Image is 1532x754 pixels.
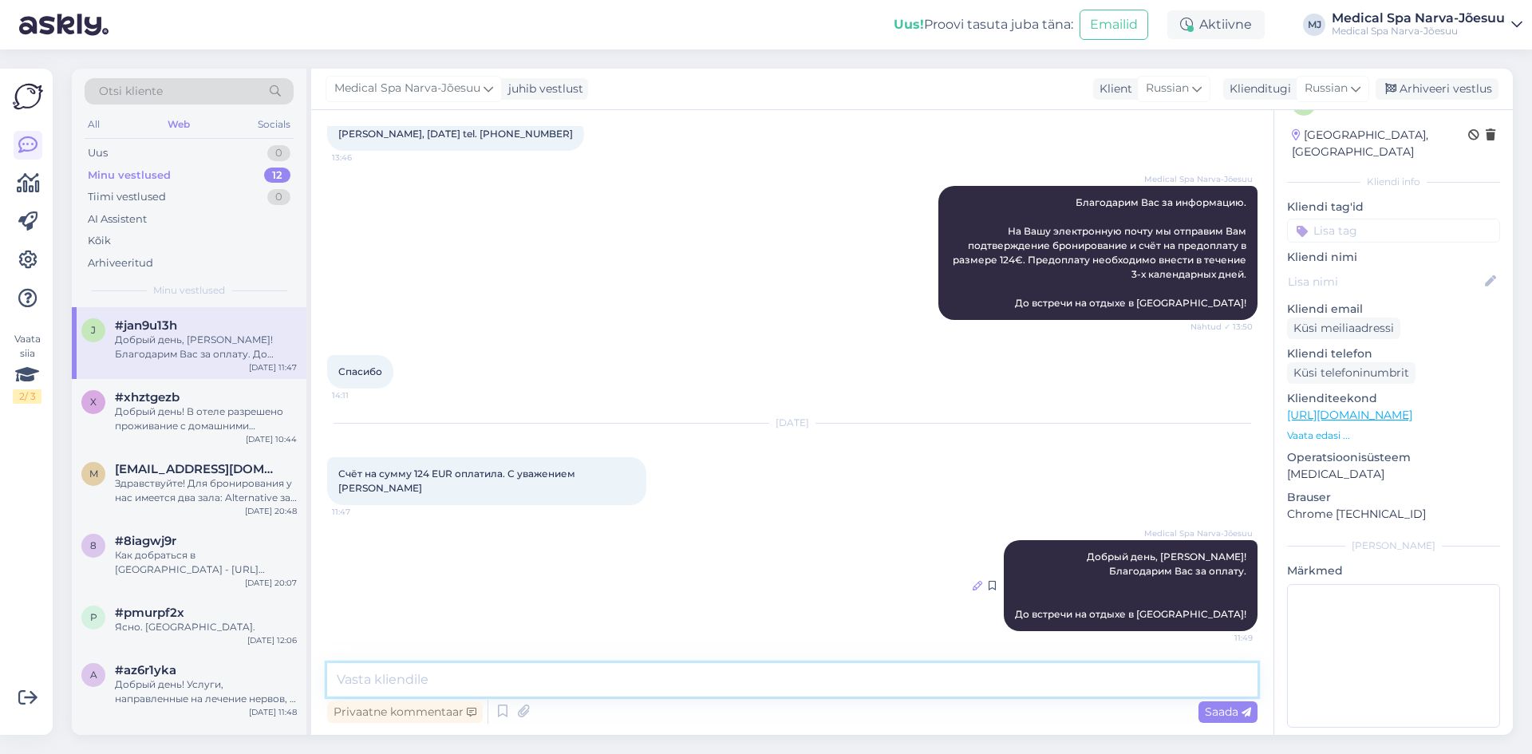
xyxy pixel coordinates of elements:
div: Privaatne kommentaar [327,701,483,723]
img: Askly Logo [13,81,43,112]
div: Socials [255,114,294,135]
a: [URL][DOMAIN_NAME] [1287,408,1412,422]
span: Добрый день, [PERSON_NAME]! Благодарим Вас за оплату. До встречи на отдыхе в [GEOGRAPHIC_DATA]! [1015,551,1246,620]
div: Uus [88,145,108,161]
p: Kliendi telefon [1287,345,1500,362]
div: Minu vestlused [88,168,171,184]
span: Счёт на сумму 124 EUR оплатила. С уважением [PERSON_NAME] [338,468,578,494]
span: #jan9u13h [115,318,177,333]
a: Medical Spa Narva-JõesuuMedical Spa Narva-Jõesuu [1332,12,1522,38]
div: [DATE] 12:06 [247,634,297,646]
div: All [85,114,103,135]
span: Medical Spa Narva-Jõesuu [1144,527,1253,539]
div: Küsi telefoninumbrit [1287,362,1416,384]
p: Kliendi email [1287,301,1500,318]
span: Russian [1146,80,1189,97]
div: Web [164,114,193,135]
span: 13:46 [332,152,392,164]
div: Klient [1093,81,1132,97]
span: Medical Spa Narva-Jõesuu [334,80,480,97]
span: p [90,611,97,623]
div: Tiimi vestlused [88,189,166,205]
span: 11:49 [1193,632,1253,644]
div: [DATE] 20:07 [245,577,297,589]
input: Lisa nimi [1288,273,1482,290]
span: a [90,669,97,681]
div: Добрый день! В отеле разрешено проживание с домашними животными. Доплата за домашнего питомца 20 ... [115,405,297,433]
span: #xhztgezb [115,390,180,405]
p: Vaata edasi ... [1287,428,1500,443]
span: milaogirchuk@gmail.com [115,462,281,476]
div: [DATE] 10:44 [246,433,297,445]
b: Uus! [894,17,924,32]
div: [DATE] 20:48 [245,505,297,517]
div: Как добраться в [GEOGRAPHIC_DATA] - [URL][DOMAIN_NAME] [115,548,297,577]
span: Nähtud ✓ 13:50 [1190,321,1253,333]
div: 0 [267,189,290,205]
div: MJ [1303,14,1325,36]
span: j [91,324,96,336]
div: Vaata siia [13,332,41,404]
p: Märkmed [1287,563,1500,579]
span: x [90,396,97,408]
div: [PERSON_NAME] [1287,539,1500,553]
div: Proovi tasuta juba täna: [894,15,1073,34]
span: Спасибо [338,365,382,377]
div: [DATE] [327,416,1258,430]
span: #pmurpf2x [115,606,184,620]
span: Russian [1305,80,1348,97]
div: Arhiveeritud [88,255,153,271]
span: 8 [90,539,97,551]
div: Добрый день! Услуги, направленные на лечение нервов, в нашем Центре здоровья и красоты не предост... [115,677,297,706]
p: Chrome [TECHNICAL_ID] [1287,506,1500,523]
div: 12 [264,168,290,184]
span: m [89,468,98,480]
div: Aktiivne [1167,10,1265,39]
div: Kliendi info [1287,175,1500,189]
div: Arhiveeri vestlus [1376,78,1498,100]
span: #8iagwj9r [115,534,176,548]
p: [MEDICAL_DATA] [1287,466,1500,483]
div: Добрый день, [PERSON_NAME]! Благодарим Вас за оплату. До встречи на отдыхе в [GEOGRAPHIC_DATA]! [115,333,297,361]
span: Medical Spa Narva-Jõesuu [1144,173,1253,185]
div: [DATE] 11:47 [249,361,297,373]
div: 0 [267,145,290,161]
div: 2 / 3 [13,389,41,404]
div: Küsi meiliaadressi [1287,318,1400,339]
button: Emailid [1080,10,1148,40]
div: [DATE] 11:48 [249,706,297,718]
div: AI Assistent [88,211,147,227]
span: Saada [1205,705,1251,719]
p: Kliendi tag'id [1287,199,1500,215]
span: 14:11 [332,389,392,401]
div: Здравствуйте! Для бронирования у нас имеется два зала: Alternative зал - час 75 евро / на весь де... [115,476,297,505]
div: juhib vestlust [502,81,583,97]
span: Otsi kliente [99,83,163,100]
div: Klienditugi [1223,81,1291,97]
div: Ясно. [GEOGRAPHIC_DATA]. [115,620,297,634]
span: #az6r1yka [115,663,176,677]
span: [PERSON_NAME], [DATE] tel. [PHONE_NUMBER] [338,128,573,140]
p: Klienditeekond [1287,390,1500,407]
span: 11:47 [332,506,392,518]
p: Brauser [1287,489,1500,506]
div: [GEOGRAPHIC_DATA], [GEOGRAPHIC_DATA] [1292,127,1468,160]
span: Благодарим Вас за информацию. На Вашу электронную почту мы отправим Вам подтверждение бронировани... [953,196,1249,309]
div: Medical Spa Narva-Jõesuu [1332,12,1505,25]
p: Operatsioonisüsteem [1287,449,1500,466]
div: Medical Spa Narva-Jõesuu [1332,25,1505,38]
p: Kliendi nimi [1287,249,1500,266]
input: Lisa tag [1287,219,1500,243]
span: Minu vestlused [153,283,225,298]
div: Kõik [88,233,111,249]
